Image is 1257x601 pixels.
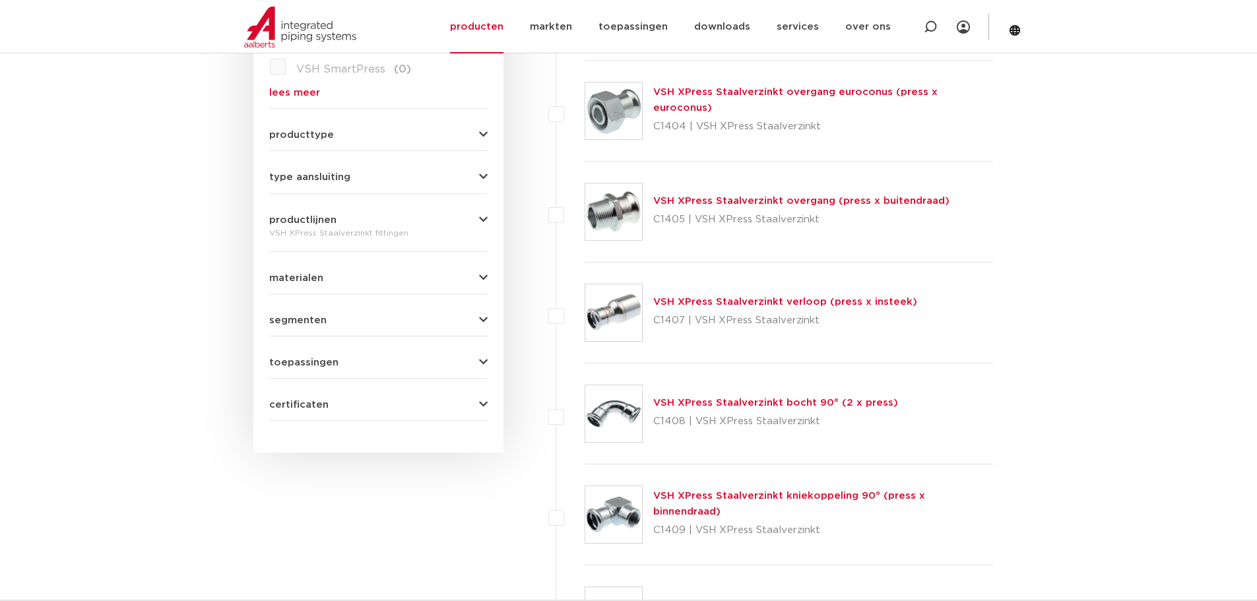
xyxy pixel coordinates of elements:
img: Thumbnail for VSH XPress Staalverzinkt verloop (press x insteek) [585,284,642,341]
a: VSH XPress Staalverzinkt overgang euroconus (press x euroconus) [653,87,938,113]
button: certificaten [269,400,488,410]
span: productlijnen [269,215,337,225]
span: type aansluiting [269,172,350,182]
img: Thumbnail for VSH XPress Staalverzinkt bocht 90° (2 x press) [585,385,642,442]
div: VSH XPress Staalverzinkt fittingen [269,225,488,241]
button: segmenten [269,315,488,325]
p: C1407 | VSH XPress Staalverzinkt [653,310,917,331]
a: VSH XPress Staalverzinkt kniekoppeling 90° (press x binnendraad) [653,491,925,517]
a: lees meer [269,88,488,98]
span: producttype [269,130,334,140]
p: C1405 | VSH XPress Staalverzinkt [653,209,950,230]
a: VSH XPress Staalverzinkt bocht 90° (2 x press) [653,398,898,408]
p: C1404 | VSH XPress Staalverzinkt [653,116,994,137]
p: C1408 | VSH XPress Staalverzinkt [653,411,898,432]
span: materialen [269,273,323,283]
span: toepassingen [269,358,338,367]
button: type aansluiting [269,172,488,182]
a: VSH XPress Staalverzinkt verloop (press x insteek) [653,297,917,307]
span: (0) [394,64,411,75]
a: VSH XPress Staalverzinkt overgang (press x buitendraad) [653,196,950,206]
button: producttype [269,130,488,140]
button: materialen [269,273,488,283]
button: productlijnen [269,215,488,225]
p: C1409 | VSH XPress Staalverzinkt [653,520,994,541]
span: segmenten [269,315,327,325]
span: VSH SmartPress [296,64,385,75]
img: Thumbnail for VSH XPress Staalverzinkt kniekoppeling 90° (press x binnendraad) [585,486,642,543]
img: Thumbnail for VSH XPress Staalverzinkt overgang euroconus (press x euroconus) [585,82,642,139]
img: Thumbnail for VSH XPress Staalverzinkt overgang (press x buitendraad) [585,183,642,240]
button: toepassingen [269,358,488,367]
span: certificaten [269,400,329,410]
